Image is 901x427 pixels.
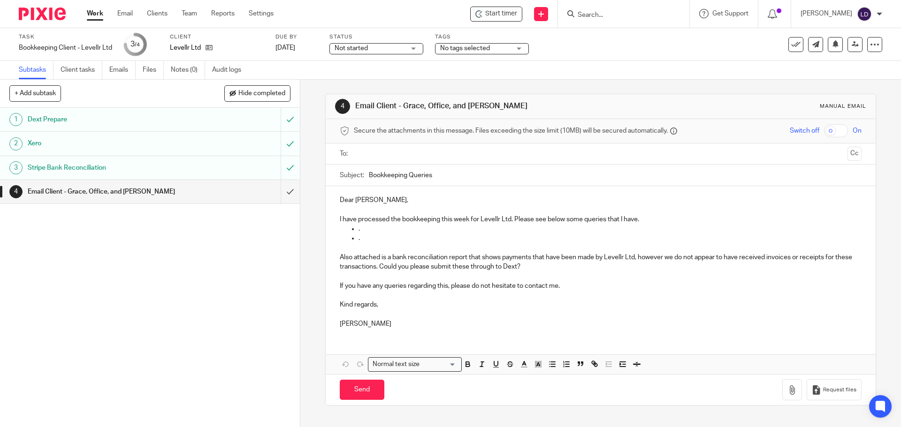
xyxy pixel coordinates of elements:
[182,9,197,18] a: Team
[340,195,861,205] p: Dear [PERSON_NAME],
[9,113,23,126] div: 1
[211,9,235,18] a: Reports
[28,136,190,150] h1: Xero
[147,9,168,18] a: Clients
[28,161,190,175] h1: Stripe Bank Reconciliation
[249,9,274,18] a: Settings
[435,33,529,41] label: Tags
[340,215,861,224] p: I have processed the bookkeeping this week for Levellr Ltd. Please see below some queries that I ...
[275,45,295,51] span: [DATE]
[340,319,861,329] p: [PERSON_NAME]
[171,61,205,79] a: Notes (0)
[807,379,861,400] button: Request files
[130,39,140,50] div: 3
[28,112,190,127] h1: Dext Prepare
[19,33,112,41] label: Task
[109,61,136,79] a: Emails
[340,253,861,272] p: Also attached is a bank reconciliation report that shows payments that have been made by Levellr ...
[9,85,61,101] button: + Add subtask
[712,10,748,17] span: Get Support
[143,61,164,79] a: Files
[354,126,668,135] span: Secure the attachments in this message. Files exceeding the size limit (10MB) will be secured aut...
[212,61,248,79] a: Audit logs
[857,7,872,22] img: svg%3E
[848,147,862,161] button: Cc
[335,45,368,52] span: Not started
[9,185,23,198] div: 4
[359,233,861,243] p: .
[87,9,103,18] a: Work
[340,300,861,309] p: Kind regards,
[19,7,66,20] img: Pixie
[19,61,53,79] a: Subtasks
[329,33,423,41] label: Status
[170,33,264,41] label: Client
[340,149,350,158] label: To:
[275,33,318,41] label: Due by
[335,99,350,114] div: 4
[577,11,661,20] input: Search
[440,45,490,52] span: No tags selected
[28,185,190,199] h1: Email Client - Grace, Office, and [PERSON_NAME]
[340,380,384,400] input: Send
[117,9,133,18] a: Email
[470,7,522,22] div: Levellr Ltd - Bookkeeping Client - Levellr Ltd
[135,42,140,47] small: /4
[801,9,852,18] p: [PERSON_NAME]
[359,224,861,233] p: .
[224,85,290,101] button: Hide completed
[340,171,364,180] label: Subject:
[370,360,421,369] span: Normal text size
[19,43,112,52] div: Bookkeeping Client - Levellr Ltd
[9,161,23,174] div: 3
[790,126,819,135] span: Switch off
[170,43,201,52] p: Levellr Ltd
[9,137,23,150] div: 2
[61,61,102,79] a: Client tasks
[340,281,861,291] p: If you have any queries regarding this, please do not hesitate to contact me.
[355,101,621,111] h1: Email Client - Grace, Office, and [PERSON_NAME]
[823,386,856,394] span: Request files
[368,357,462,372] div: Search for option
[485,9,517,19] span: Start timer
[238,90,285,97] span: Hide completed
[422,360,456,369] input: Search for option
[820,103,866,110] div: Manual email
[853,126,862,135] span: On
